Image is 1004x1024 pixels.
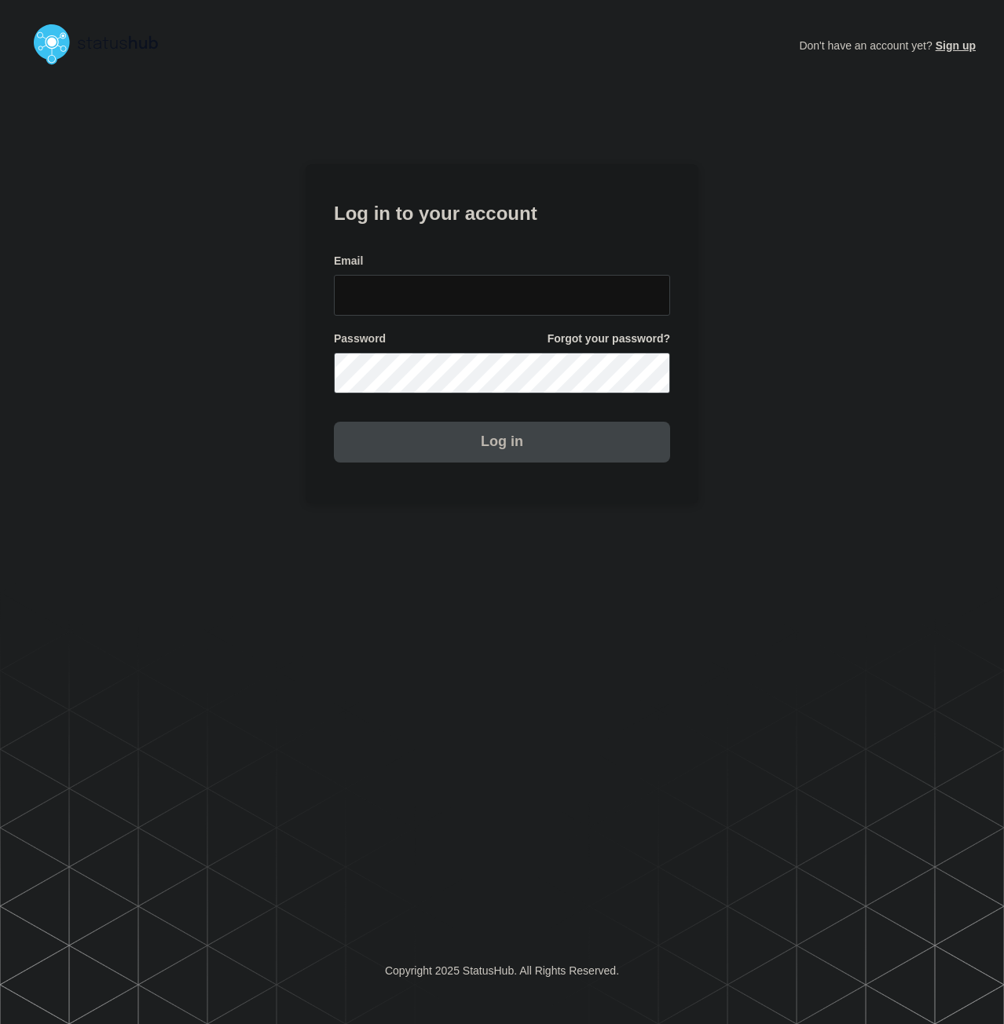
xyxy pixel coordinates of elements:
p: Copyright 2025 StatusHub. All Rights Reserved. [385,964,619,977]
p: Don't have an account yet? [799,27,976,64]
a: Forgot your password? [548,331,670,346]
h1: Log in to your account [334,197,670,226]
input: email input [334,275,670,316]
button: Log in [334,422,670,463]
input: password input [334,353,670,393]
span: Email [334,254,363,269]
span: Password [334,331,386,346]
a: Sign up [933,39,976,52]
img: StatusHub logo [28,19,178,69]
